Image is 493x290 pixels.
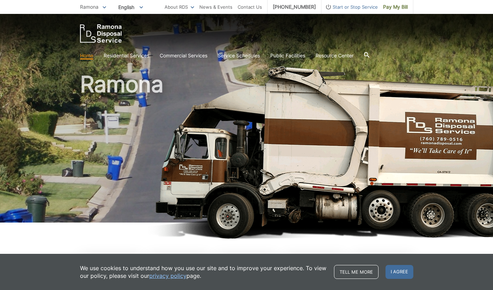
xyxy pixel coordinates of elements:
a: Commercial Services [160,52,207,59]
p: We use cookies to understand how you use our site and to improve your experience. To view our pol... [80,264,327,280]
h1: Ramona [80,73,413,226]
a: Residential Services [104,52,149,59]
span: Pay My Bill [383,3,408,11]
a: Resource Center [316,52,353,59]
span: English [113,1,148,13]
a: Public Facilities [270,52,305,59]
a: Contact Us [238,3,262,11]
a: News & Events [199,3,232,11]
a: privacy policy [149,272,186,280]
a: About RDS [165,3,194,11]
a: EDCD logo. Return to the homepage. [80,24,122,43]
a: Service Schedules [218,52,260,59]
span: I agree [385,265,413,279]
a: Home [80,52,93,59]
a: Tell me more [334,265,379,279]
span: Ramona [80,4,98,10]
